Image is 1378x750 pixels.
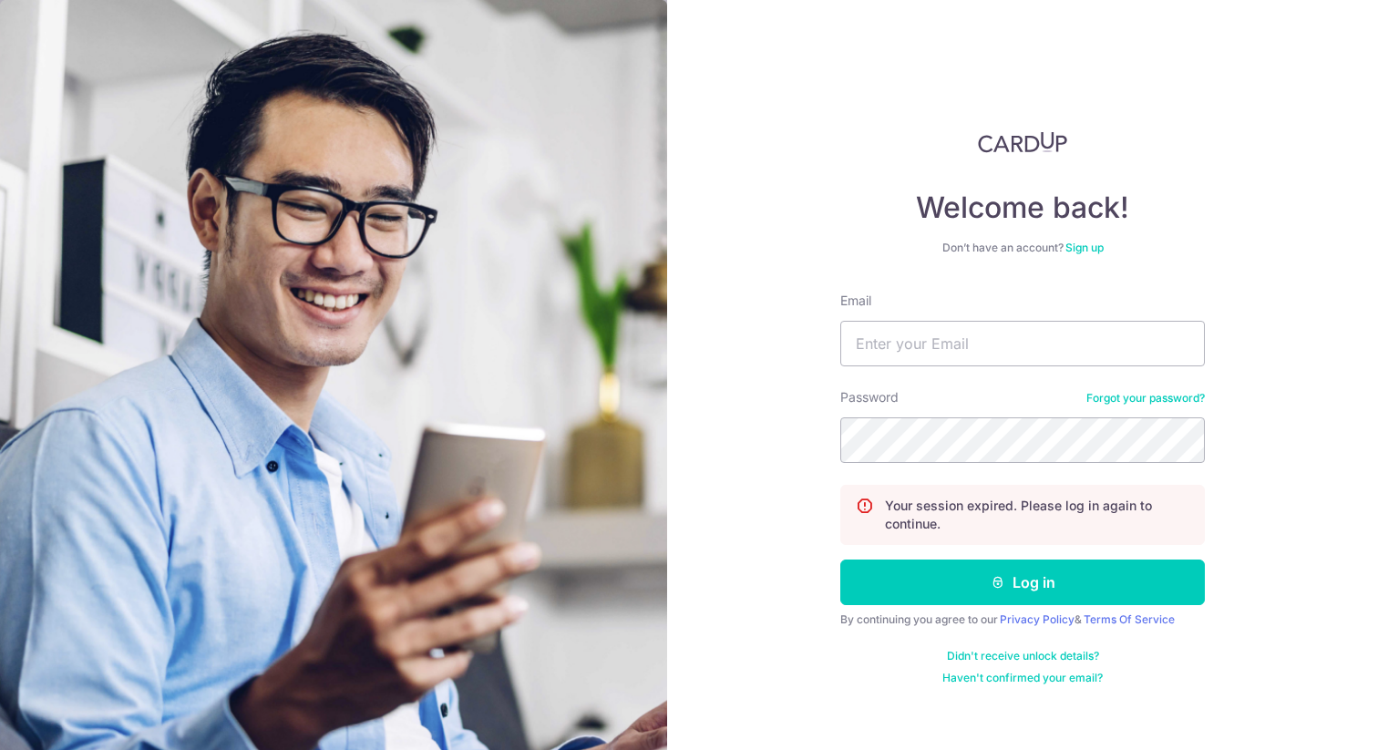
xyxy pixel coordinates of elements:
button: Log in [840,560,1205,605]
div: By continuing you agree to our & [840,612,1205,627]
label: Email [840,292,871,310]
p: Your session expired. Please log in again to continue. [885,497,1189,533]
div: Don’t have an account? [840,241,1205,255]
a: Terms Of Service [1084,612,1175,626]
a: Haven't confirmed your email? [942,671,1103,685]
a: Sign up [1065,241,1104,254]
input: Enter your Email [840,321,1205,366]
img: CardUp Logo [978,131,1067,153]
label: Password [840,388,899,406]
a: Didn't receive unlock details? [947,649,1099,663]
h4: Welcome back! [840,190,1205,226]
a: Forgot your password? [1086,391,1205,406]
a: Privacy Policy [1000,612,1075,626]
